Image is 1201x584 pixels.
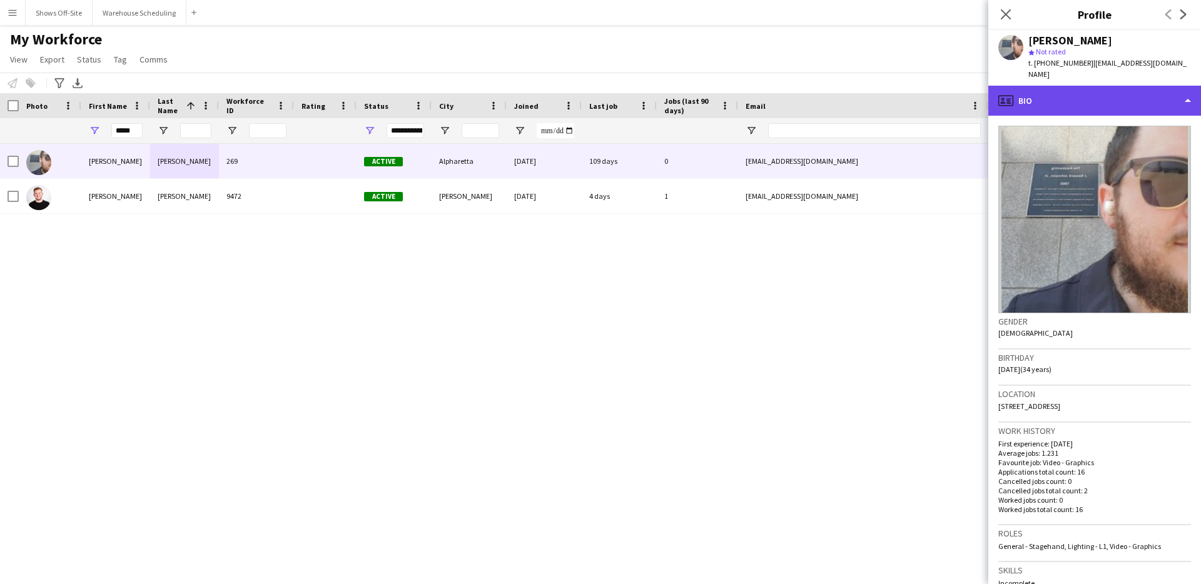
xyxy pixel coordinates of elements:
[998,565,1191,576] h3: Skills
[226,125,238,136] button: Open Filter Menu
[109,51,132,68] a: Tag
[507,179,582,213] div: [DATE]
[89,101,127,111] span: First Name
[35,51,69,68] a: Export
[439,125,450,136] button: Open Filter Menu
[302,101,325,111] span: Rating
[26,101,48,111] span: Photo
[81,144,150,178] div: [PERSON_NAME]
[40,54,64,65] span: Export
[998,495,1191,505] p: Worked jobs count: 0
[462,123,499,138] input: City Filter Input
[26,1,93,25] button: Shows Off-Site
[111,123,143,138] input: First Name Filter Input
[998,126,1191,313] img: Crew avatar or photo
[998,448,1191,458] p: Average jobs: 1.231
[180,123,211,138] input: Last Name Filter Input
[219,144,294,178] div: 269
[10,30,102,49] span: My Workforce
[514,101,539,111] span: Joined
[52,76,67,91] app-action-btn: Advanced filters
[746,101,766,111] span: Email
[768,123,981,138] input: Email Filter Input
[219,179,294,213] div: 9472
[582,144,657,178] div: 109 days
[10,54,28,65] span: View
[988,6,1201,23] h3: Profile
[738,179,988,213] div: [EMAIL_ADDRESS][DOMAIN_NAME]
[226,96,271,115] span: Workforce ID
[507,144,582,178] div: [DATE]
[998,486,1191,495] p: Cancelled jobs total count: 2
[114,54,127,65] span: Tag
[664,96,716,115] span: Jobs (last 90 days)
[988,86,1201,116] div: Bio
[364,125,375,136] button: Open Filter Menu
[589,101,617,111] span: Last job
[70,76,85,91] app-action-btn: Export XLSX
[77,54,101,65] span: Status
[998,439,1191,448] p: First experience: [DATE]
[537,123,574,138] input: Joined Filter Input
[432,179,507,213] div: [PERSON_NAME]
[738,144,988,178] div: [EMAIL_ADDRESS][DOMAIN_NAME]
[139,54,168,65] span: Comms
[93,1,186,25] button: Warehouse Scheduling
[998,541,1161,551] span: General - Stagehand, Lighting - L1, Video - Graphics
[746,125,757,136] button: Open Filter Menu
[657,144,738,178] div: 0
[514,125,525,136] button: Open Filter Menu
[89,125,100,136] button: Open Filter Menu
[998,401,1060,411] span: [STREET_ADDRESS]
[150,179,219,213] div: [PERSON_NAME]
[1028,35,1112,46] div: [PERSON_NAME]
[439,101,454,111] span: City
[72,51,106,68] a: Status
[657,179,738,213] div: 1
[1028,58,1187,79] span: | [EMAIL_ADDRESS][DOMAIN_NAME]
[364,192,403,201] span: Active
[998,352,1191,363] h3: Birthday
[158,125,169,136] button: Open Filter Menu
[432,144,507,178] div: Alpharetta
[1036,47,1066,56] span: Not rated
[364,157,403,166] span: Active
[998,458,1191,467] p: Favourite job: Video - Graphics
[5,51,33,68] a: View
[150,144,219,178] div: [PERSON_NAME]
[998,316,1191,327] h3: Gender
[998,528,1191,539] h3: Roles
[998,365,1052,374] span: [DATE] (34 years)
[998,476,1191,486] p: Cancelled jobs count: 0
[364,101,388,111] span: Status
[249,123,286,138] input: Workforce ID Filter Input
[26,185,51,210] img: Lucas Reed
[158,96,181,115] span: Last Name
[998,388,1191,400] h3: Location
[998,467,1191,476] p: Applications total count: 16
[998,425,1191,436] h3: Work history
[998,505,1191,514] p: Worked jobs total count: 16
[582,179,657,213] div: 4 days
[26,150,51,175] img: Lucas Bazemore
[1028,58,1093,68] span: t. [PHONE_NUMBER]
[998,328,1073,338] span: [DEMOGRAPHIC_DATA]
[134,51,173,68] a: Comms
[81,179,150,213] div: [PERSON_NAME]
